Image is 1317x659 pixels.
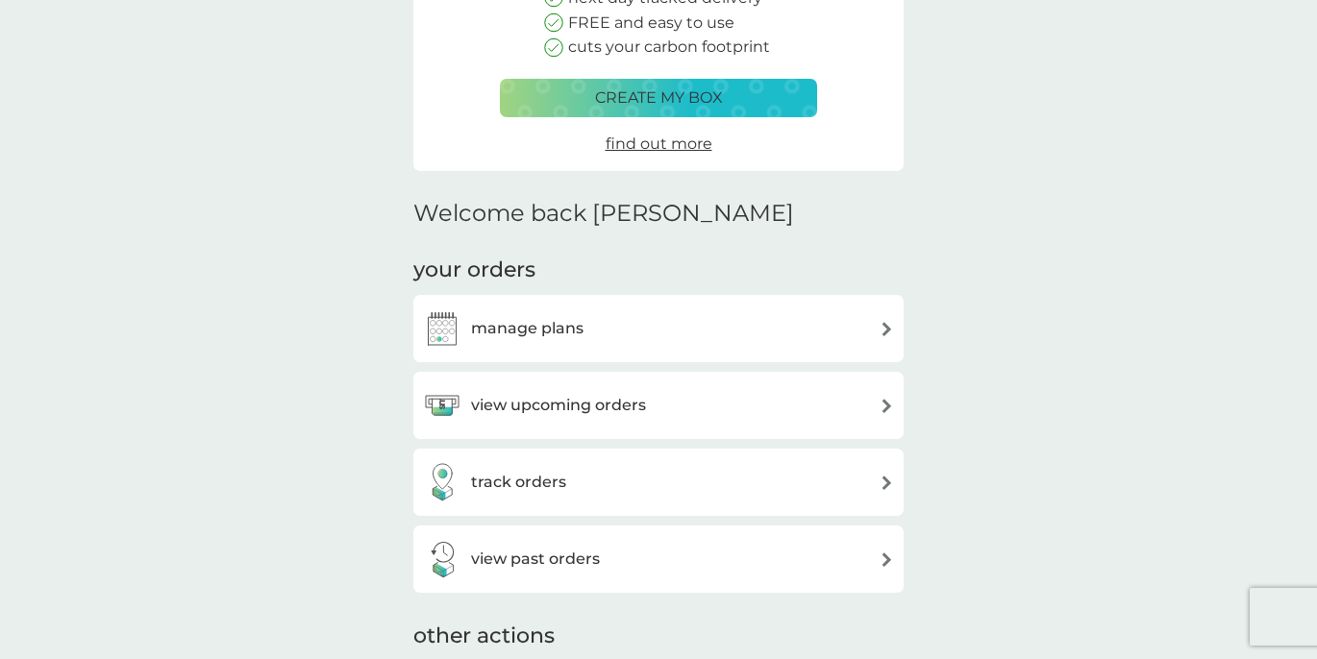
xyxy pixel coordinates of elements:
[413,256,535,285] h3: your orders
[413,200,794,228] h2: Welcome back [PERSON_NAME]
[471,470,566,495] h3: track orders
[471,393,646,418] h3: view upcoming orders
[880,322,894,336] img: arrow right
[880,552,894,567] img: arrow right
[471,547,600,572] h3: view past orders
[500,79,817,117] button: create my box
[880,476,894,490] img: arrow right
[568,35,770,60] p: cuts your carbon footprint
[413,622,555,651] h3: other actions
[471,316,584,341] h3: manage plans
[595,85,723,110] p: create my box
[880,399,894,413] img: arrow right
[606,134,712,153] span: find out more
[568,11,734,36] p: FREE and easy to use
[606,132,712,157] a: find out more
